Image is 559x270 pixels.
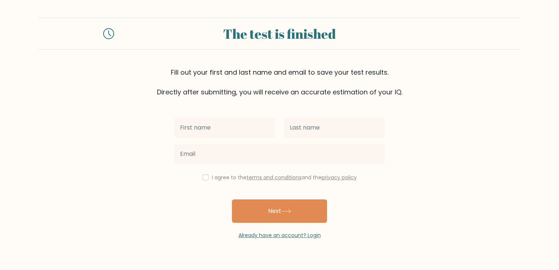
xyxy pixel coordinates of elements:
a: terms and conditions [247,174,301,181]
input: First name [174,117,275,138]
a: Already have an account? Login [239,232,321,239]
label: I agree to the and the [212,174,357,181]
input: Email [174,144,385,164]
button: Next [232,199,327,223]
input: Last name [284,117,385,138]
div: The test is finished [123,24,436,44]
div: Fill out your first and last name and email to save your test results. Directly after submitting,... [38,67,521,97]
a: privacy policy [322,174,357,181]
